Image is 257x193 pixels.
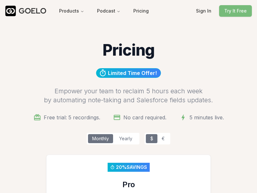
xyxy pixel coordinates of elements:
[157,134,169,143] div: €
[108,69,157,77] span: Limited Time Offer!
[219,5,252,17] button: Try It Free
[54,179,203,190] h3: Pro
[128,5,154,17] button: Pricing
[123,114,166,121] div: No card required.
[88,134,113,143] div: Monthly
[113,134,138,143] div: Yearly
[5,87,252,105] div: Empower your team to reclaim 5 hours each week by automating note-taking and Salesforce fields up...
[5,42,252,58] h1: Pricing
[5,5,16,16] img: Goelo Logo
[190,114,224,121] div: 5 minutes live.
[54,5,89,17] button: Products
[92,5,126,17] button: Podcast
[191,5,217,17] button: Sign In
[44,114,100,121] div: Free trial: 5 recordings.
[19,6,46,16] div: GOELO
[146,134,157,143] div: $
[5,5,51,16] a: GOELO
[116,164,147,170] div: 20% SAVINGS
[54,5,126,17] nav: Main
